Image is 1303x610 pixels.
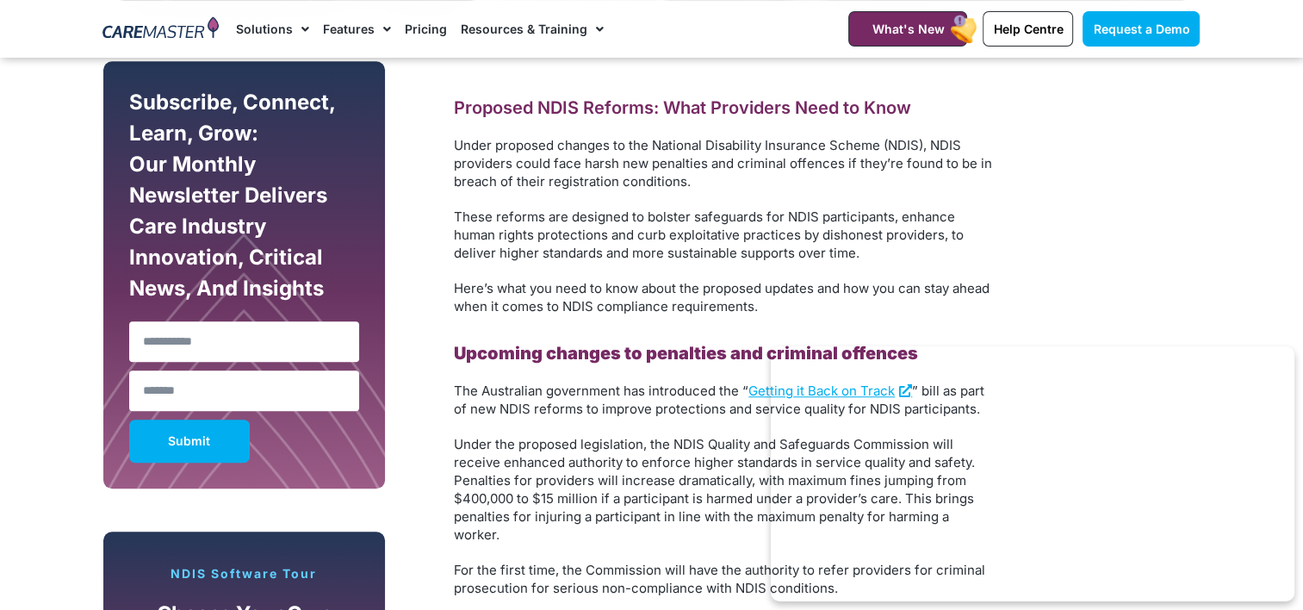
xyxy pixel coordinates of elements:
form: New Form [129,87,360,471]
a: Help Centre [983,11,1073,47]
span: Under the proposed legislation, the NDIS Quality and Safeguards Commission will receive enhanced ... [454,436,975,543]
span: Help Centre [993,22,1063,36]
p: NDIS Software Tour [121,566,369,582]
img: CareMaster Logo [102,16,219,42]
span: The Australian government has introduced the “ [454,383,748,399]
span: For the first time, the Commission will have the authority to refer providers for criminal prosec... [454,562,985,596]
span: These reforms are designed to bolster safeguards for NDIS participants, enhance human rights prot... [454,209,964,261]
a: Request a Demo [1083,11,1200,47]
span: Under proposed changes to the National Disability Insurance Scheme (NDIS), NDIS providers could f... [454,137,992,190]
span: Submit [168,437,210,445]
span: Getting it Back on Track [748,383,895,399]
span: What's New [872,22,944,36]
h2: Proposed NDIS Reforms: What Providers Need to Know [454,96,996,119]
strong: Upcoming changes to penalties and criminal offences [454,343,918,364]
div: Subscribe, Connect, Learn, Grow: Our Monthly Newsletter Delivers Care Industry Innovation, Critic... [125,87,364,313]
button: Submit [129,420,250,463]
span: Request a Demo [1093,22,1189,36]
a: What's New [848,11,967,47]
span: Here’s what you need to know about the proposed updates and how you can stay ahead when it comes ... [454,280,990,314]
span: ” bill as part of new NDIS reforms to improve protections and service quality for NDIS participants. [454,383,984,417]
a: Getting it Back on Track [748,383,912,399]
iframe: Popup CTA [771,346,1294,601]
